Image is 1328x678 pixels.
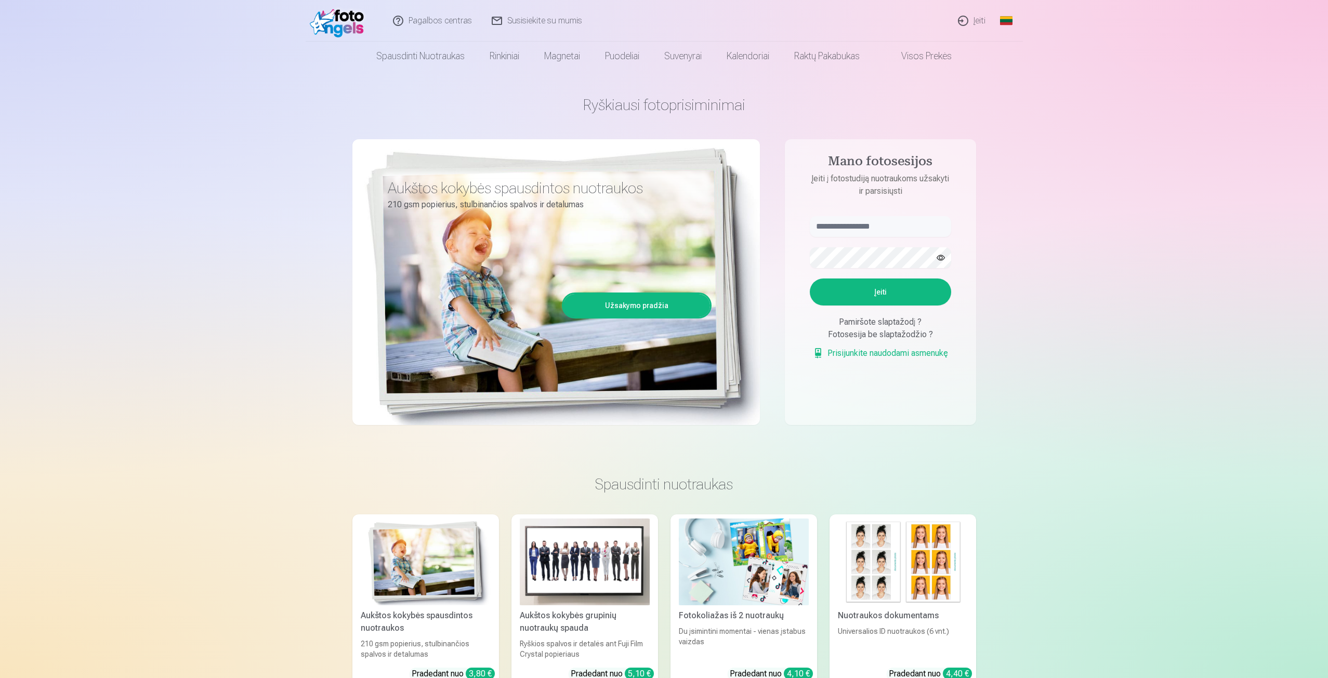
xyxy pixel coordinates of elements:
[388,197,704,212] p: 210 gsm popierius, stulbinančios spalvos ir detalumas
[810,278,951,305] button: Įeiti
[813,347,948,360] a: Prisijunkite naudodami asmenukę
[838,519,968,605] img: Nuotraukos dokumentams
[834,609,972,622] div: Nuotraukos dokumentams
[388,179,704,197] h3: Aukštos kokybės spausdintos nuotraukos
[477,42,532,71] a: Rinkiniai
[357,639,495,659] div: 210 gsm popierius, stulbinančios spalvos ir detalumas
[563,294,710,317] a: Užsakymo pradžia
[675,609,813,622] div: Fotokoliažas iš 2 nuotraukų
[834,626,972,659] div: Universalios ID nuotraukos (6 vnt.)
[675,626,813,659] div: Du įsimintini momentai - vienas įstabus vaizdas
[310,4,370,37] img: /fa2
[357,609,495,634] div: Aukštos kokybės spausdintos nuotraukos
[532,42,593,71] a: Magnetai
[352,96,976,114] h1: Ryškiausi fotoprisiminimai
[872,42,964,71] a: Visos prekės
[799,154,962,172] h4: Mano fotosesijos
[516,639,654,659] div: Ryškios spalvos ir detalės ant Fuji Film Crystal popieriaus
[361,475,968,494] h3: Spausdinti nuotraukas
[364,42,477,71] a: Spausdinti nuotraukas
[652,42,714,71] a: Suvenyrai
[799,172,962,197] p: Įeiti į fotostudiją nuotraukoms užsakyti ir parsisiųsti
[714,42,782,71] a: Kalendoriai
[782,42,872,71] a: Raktų pakabukas
[361,519,491,605] img: Aukštos kokybės spausdintos nuotraukos
[679,519,809,605] img: Fotokoliažas iš 2 nuotraukų
[810,316,951,328] div: Pamiršote slaptažodį ?
[520,519,650,605] img: Aukštos kokybės grupinių nuotraukų spauda
[593,42,652,71] a: Puodeliai
[516,609,654,634] div: Aukštos kokybės grupinių nuotraukų spauda
[810,328,951,341] div: Fotosesija be slaptažodžio ?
